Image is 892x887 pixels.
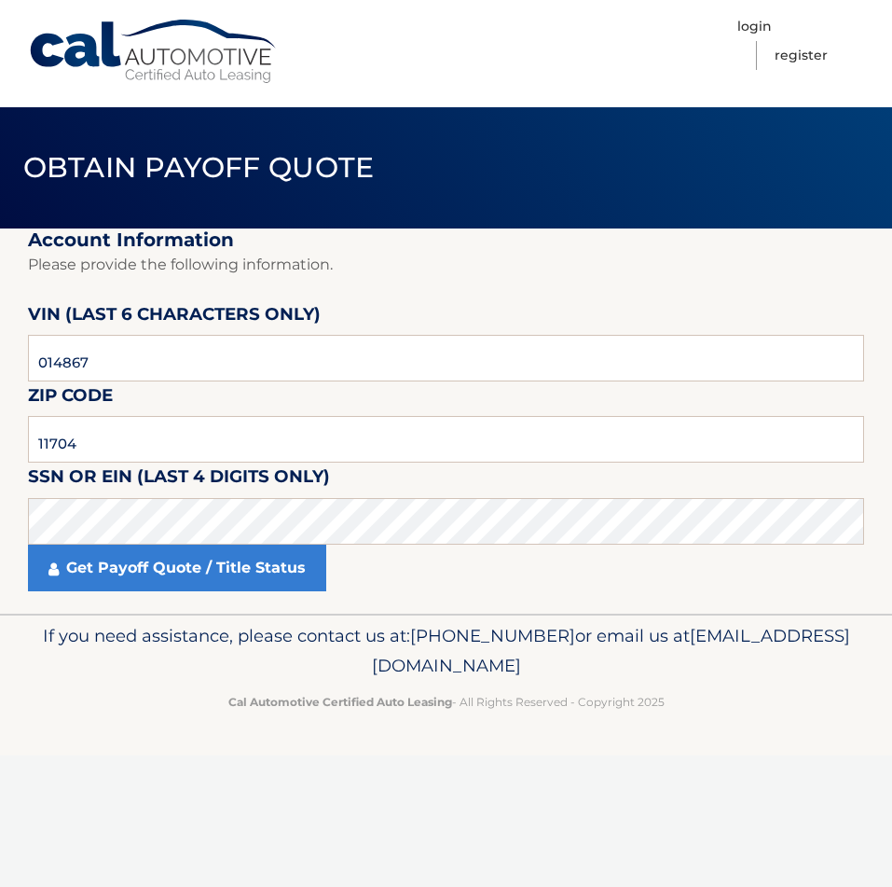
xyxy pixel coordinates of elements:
[228,695,452,709] strong: Cal Automotive Certified Auto Leasing
[23,150,375,185] span: Obtain Payoff Quote
[737,12,772,41] a: Login
[28,381,113,416] label: Zip Code
[28,300,321,335] label: VIN (last 6 characters only)
[28,463,330,497] label: SSN or EIN (last 4 digits only)
[28,692,864,712] p: - All Rights Reserved - Copyright 2025
[28,252,864,278] p: Please provide the following information.
[410,625,575,646] span: [PHONE_NUMBER]
[28,545,326,591] a: Get Payoff Quote / Title Status
[28,229,864,252] h2: Account Information
[28,621,864,681] p: If you need assistance, please contact us at: or email us at
[28,19,280,85] a: Cal Automotive
[775,41,828,70] a: Register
